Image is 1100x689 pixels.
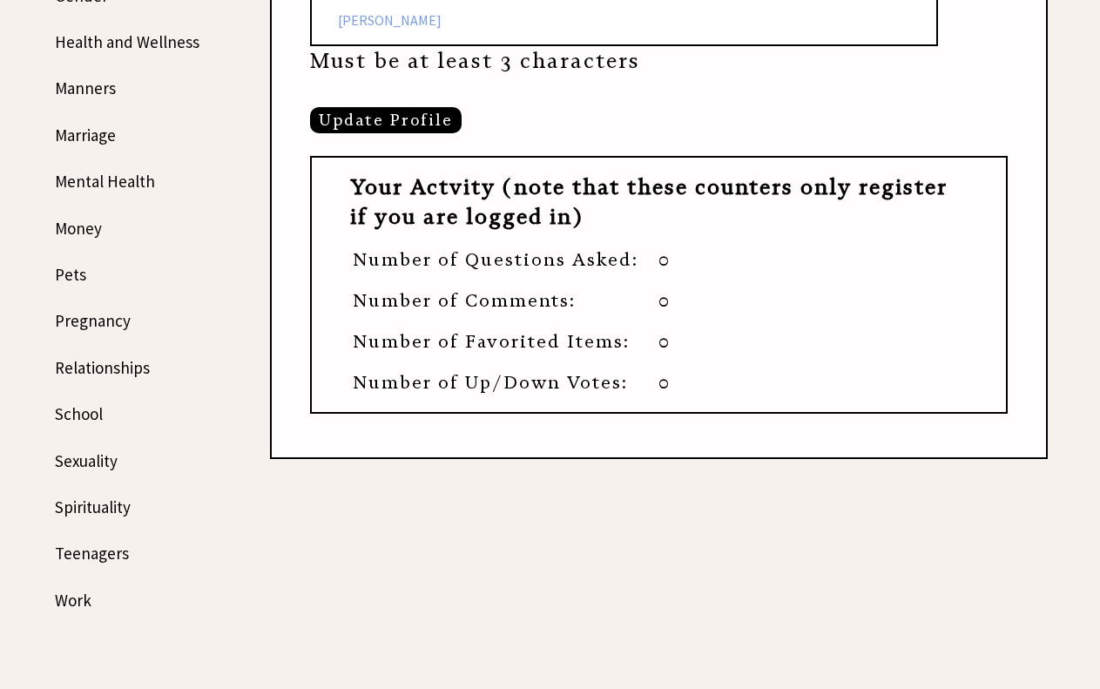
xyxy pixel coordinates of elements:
[55,78,116,98] a: Manners
[352,371,656,410] td: Number of Up/Down Votes:
[658,289,688,328] td: 0
[55,31,199,52] a: Health and Wellness
[658,248,688,287] td: 0
[352,330,656,369] td: Number of Favorited Items:
[55,125,116,145] a: Marriage
[310,48,640,74] span: Must be at least 3 characters
[55,543,129,564] a: Teenagers
[55,264,86,285] a: Pets
[55,171,155,192] a: Mental Health
[352,289,656,328] td: Number of Comments:
[310,107,462,133] span: Update Profile
[55,403,103,424] a: School
[55,310,131,331] a: Pregnancy
[55,590,91,611] a: Work
[658,371,688,410] td: 0
[55,450,118,471] a: Sexuality
[658,330,688,369] td: 0
[55,496,131,517] a: Spirituality
[55,218,102,239] a: Money
[350,174,948,230] strong: Your Actvity (note that these counters only register if you are logged in)
[55,357,150,378] a: Relationships
[352,248,656,287] td: Number of Questions Asked:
